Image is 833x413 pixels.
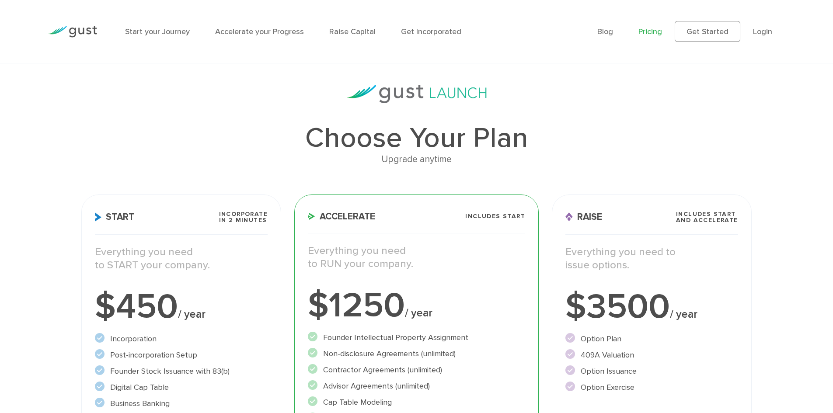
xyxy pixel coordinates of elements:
p: Everything you need to START your company. [95,246,268,272]
a: Pricing [638,27,662,36]
h1: Choose Your Plan [81,124,751,152]
div: $1250 [308,288,525,323]
li: Incorporation [95,333,268,345]
li: Founder Stock Issuance with 83(b) [95,365,268,377]
li: Contractor Agreements (unlimited) [308,364,525,376]
li: Option Plan [565,333,738,345]
span: Includes START and ACCELERATE [676,211,738,223]
li: Digital Cap Table [95,382,268,393]
a: Get Started [675,21,740,42]
p: Everything you need to issue options. [565,246,738,272]
span: Raise [565,212,602,222]
li: Option Exercise [565,382,738,393]
span: Start [95,212,134,222]
div: Upgrade anytime [81,152,751,167]
a: Get Incorporated [401,27,461,36]
li: Advisor Agreements (unlimited) [308,380,525,392]
a: Blog [597,27,613,36]
li: Post-incorporation Setup [95,349,268,361]
li: Non-disclosure Agreements (unlimited) [308,348,525,360]
p: Everything you need to RUN your company. [308,244,525,271]
img: Accelerate Icon [308,213,315,220]
li: Founder Intellectual Property Assignment [308,332,525,344]
div: $3500 [565,289,738,324]
li: 409A Valuation [565,349,738,361]
li: Cap Table Modeling [308,396,525,408]
span: / year [670,308,697,321]
li: Business Banking [95,398,268,410]
img: gust-launch-logos.svg [347,85,487,103]
span: Accelerate [308,212,375,221]
a: Login [753,27,772,36]
span: / year [178,308,206,321]
span: Includes START [465,213,525,219]
img: Start Icon X2 [95,212,101,222]
li: Option Issuance [565,365,738,377]
span: Incorporate in 2 Minutes [219,211,268,223]
div: $450 [95,289,268,324]
span: / year [405,306,432,319]
img: Raise Icon [565,212,573,222]
a: Start your Journey [125,27,190,36]
a: Raise Capital [329,27,376,36]
img: Gust Logo [48,26,97,38]
a: Accelerate your Progress [215,27,304,36]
